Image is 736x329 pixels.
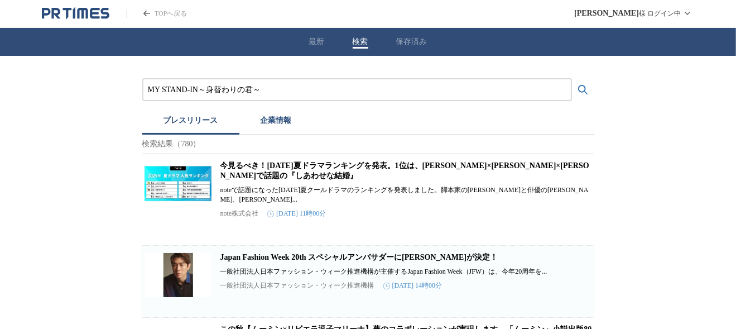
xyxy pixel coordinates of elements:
img: 今見るべき！2025夏ドラマランキングを発表。1位は、大石静×阿部サダヲ×松たか子で話題の『しあわせな結婚』 [145,161,211,206]
p: 一般社団法人日本ファッション・ウィーク推進機構が主催するJapan Fashion Week（JFW）は、今年20周年を... [220,267,592,276]
a: 今見るべき！[DATE]夏ドラマランキングを発表。1位は、[PERSON_NAME]×[PERSON_NAME]×[PERSON_NAME]で話題の『しあわせな結婚』 [220,161,589,180]
button: 最新 [309,37,325,47]
p: noteで話題になった[DATE]夏クールドラマのランキングを発表しました。脚本家の[PERSON_NAME]と俳優の[PERSON_NAME]、[PERSON_NAME]... [220,185,592,204]
a: Japan Fashion Week 20th スペシャルアンバサダーに[PERSON_NAME]が決定！ [220,253,498,261]
button: 検索する [572,79,594,101]
span: [PERSON_NAME] [574,9,639,18]
time: [DATE] 14時00分 [383,281,442,290]
button: 検索 [353,37,368,47]
time: [DATE] 11時00分 [267,209,326,218]
p: 一般社団法人日本ファッション・ウィーク推進機構 [220,281,374,290]
input: プレスリリースおよび企業を検索する [148,84,566,96]
a: PR TIMESのトップページはこちら [126,9,187,18]
p: 検索結果（780） [142,135,594,154]
button: プレスリリース [142,110,239,135]
p: note株式会社 [220,209,259,218]
button: 企業情報 [239,110,313,135]
img: Japan Fashion Week 20th スペシャルアンバサダーに宮沢氷魚が決定！ [145,252,211,297]
a: PR TIMESのトップページはこちら [42,7,109,20]
button: 保存済み [396,37,427,47]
